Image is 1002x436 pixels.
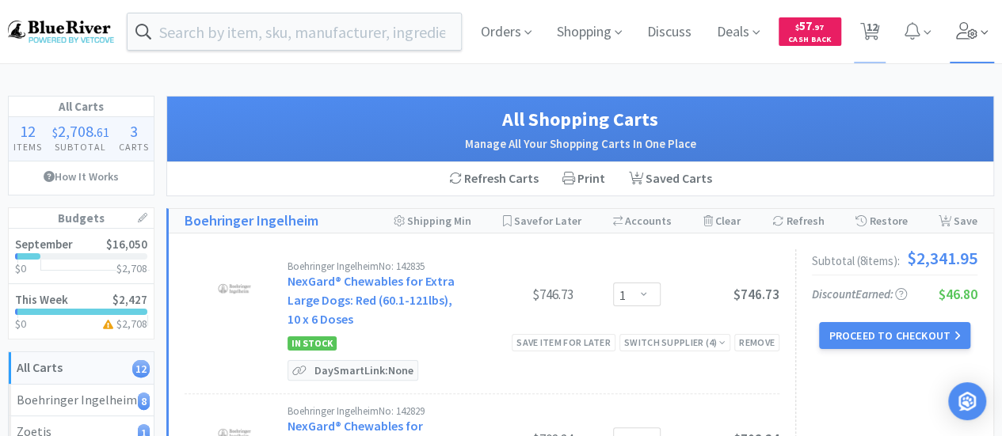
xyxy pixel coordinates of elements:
[114,139,154,154] h4: Carts
[96,124,109,140] span: 61
[788,36,832,46] span: Cash Back
[15,238,73,250] h2: September
[132,360,150,377] i: 12
[17,359,63,375] strong: All Carts
[185,210,318,233] a: Boehringer Ingelheim
[8,21,114,42] img: b17b0d86f29542b49a2f66beb9ff811a.png
[311,361,417,380] p: DaySmart Link: None
[948,382,986,420] div: Open Intercom Messenger
[9,284,154,339] a: This Week$2,427$0$2,708
[47,139,113,154] h4: Subtotal
[112,292,147,307] span: $2,427
[437,162,551,195] div: Refresh Carts
[733,286,779,303] span: $746.73
[812,286,907,301] span: Discount Earned:
[288,273,455,327] a: NexGard® Chewables for Extra Large Dogs: Red (60.1-121lbs), 10 x 6 Doses
[617,162,724,195] a: Saved Carts
[514,214,581,228] span: Save for Later
[9,229,154,284] a: September$16,050$0$2,708
[122,317,147,331] span: 2,708
[795,22,799,32] span: $
[551,162,617,195] div: Print
[939,285,977,303] span: $46.80
[20,121,36,141] span: 12
[183,104,977,135] h1: All Shopping Carts
[15,317,26,331] span: $0
[812,249,977,267] div: Subtotal ( 8 item s ):
[641,25,698,40] a: Discuss
[819,322,970,349] button: Proceed to Checkout
[288,406,455,416] div: Boehringer Ingelheim No: 142829
[512,334,615,351] div: Save item for later
[812,22,824,32] span: . 97
[9,352,154,385] a: All Carts12
[100,318,148,329] h3: $
[116,263,147,274] h3: $
[9,161,154,191] a: How It Works
[9,97,154,117] h1: All Carts
[130,121,138,141] span: 3
[207,261,262,317] img: b24c5de969cf4484856baf0a0c2c58f3_487083.jpeg
[122,261,147,275] span: 2,708
[9,139,47,154] h4: Items
[772,209,824,233] div: Refresh
[455,285,573,304] div: $746.73
[183,135,977,154] h2: Manage All Your Shopping Carts In One Place
[15,261,26,275] span: $0
[51,124,57,140] span: $
[15,294,68,305] h2: This Week
[57,121,93,141] span: 2,708
[9,208,154,229] h1: Budgets
[734,334,779,351] div: Remove
[939,209,977,233] div: Save
[394,209,471,233] div: Shipping Min
[288,336,337,351] span: In Stock
[624,335,726,350] div: Switch Supplier ( 4 )
[128,13,461,50] input: Search by item, sku, manufacturer, ingredient, size...
[106,237,147,252] span: $16,050
[703,209,741,233] div: Clear
[288,261,455,271] div: Boehringer Ingelheim No: 142835
[47,123,113,139] div: .
[138,392,150,410] i: 8
[9,385,154,417] a: Boehringer Ingelheim8
[613,209,672,233] div: Accounts
[854,27,886,41] a: 12
[907,249,977,267] span: $2,341.95
[855,209,907,233] div: Restore
[795,18,824,33] span: 57
[17,390,146,411] div: Boehringer Ingelheim
[779,10,841,53] a: $57.97Cash Back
